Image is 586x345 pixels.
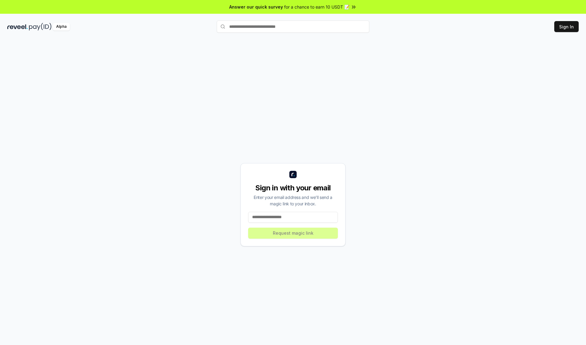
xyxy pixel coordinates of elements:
span: for a chance to earn 10 USDT 📝 [284,4,349,10]
div: Alpha [53,23,70,31]
img: logo_small [289,171,297,178]
img: pay_id [29,23,52,31]
button: Sign In [554,21,579,32]
span: Answer our quick survey [229,4,283,10]
div: Sign in with your email [248,183,338,193]
div: Enter your email address and we’ll send a magic link to your inbox. [248,194,338,207]
img: reveel_dark [7,23,28,31]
